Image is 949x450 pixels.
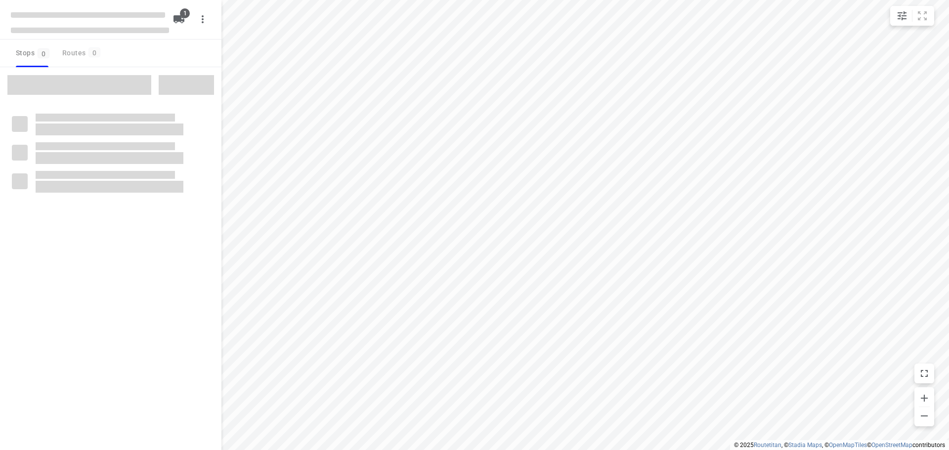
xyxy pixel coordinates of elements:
[871,442,912,449] a: OpenStreetMap
[734,442,945,449] li: © 2025 , © , © © contributors
[829,442,867,449] a: OpenMapTiles
[788,442,822,449] a: Stadia Maps
[754,442,781,449] a: Routetitan
[890,6,934,26] div: small contained button group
